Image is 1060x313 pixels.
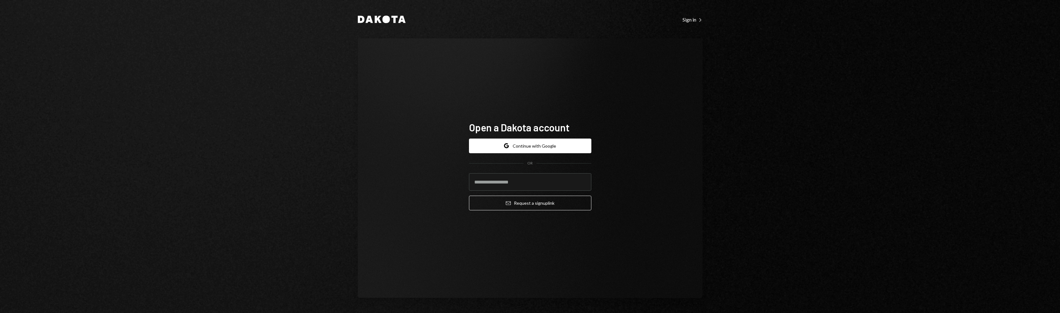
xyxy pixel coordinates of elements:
div: OR [527,161,533,166]
a: Sign in [683,16,703,23]
h1: Open a Dakota account [469,121,591,134]
div: Sign in [683,17,703,23]
button: Continue with Google [469,139,591,153]
button: Request a signuplink [469,196,591,210]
